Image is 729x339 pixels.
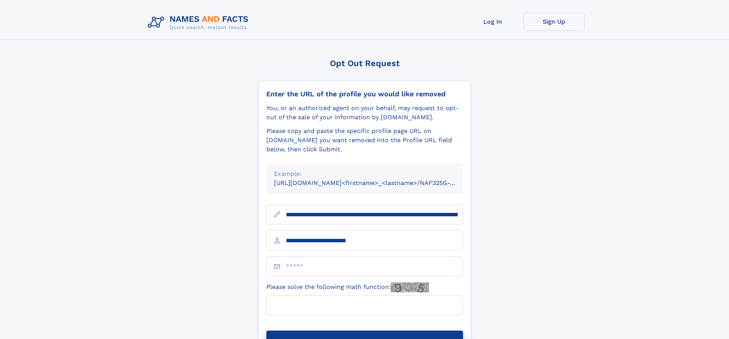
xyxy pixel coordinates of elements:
[266,127,463,154] div: Please copy and paste the specific profile page URL on [DOMAIN_NAME] you want removed into the Pr...
[266,90,463,98] div: Enter the URL of the profile you would like removed
[266,104,463,122] div: You, or an authorized agent on your behalf, may request to opt-out of the sale of your informatio...
[274,169,455,178] div: Example:
[266,282,429,292] label: Please solve the following math function:
[274,179,478,187] small: [URL][DOMAIN_NAME]<firstname>_<lastname>/NAF325G-xxxxxxxx
[462,12,524,31] a: Log In
[258,58,471,68] div: Opt Out Request
[145,12,255,33] img: Logo Names and Facts
[524,12,585,31] a: Sign Up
